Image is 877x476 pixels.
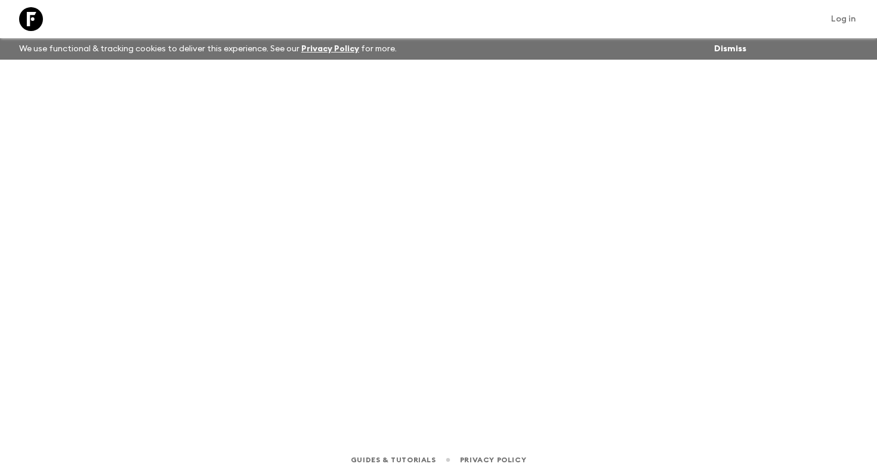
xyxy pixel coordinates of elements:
a: Privacy Policy [301,45,359,53]
button: Dismiss [711,41,749,57]
a: Guides & Tutorials [351,453,436,466]
a: Log in [824,11,863,27]
p: We use functional & tracking cookies to deliver this experience. See our for more. [14,38,402,60]
a: Privacy Policy [460,453,526,466]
